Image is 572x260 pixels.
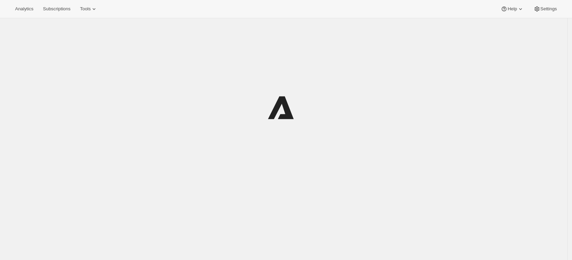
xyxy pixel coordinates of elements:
span: Settings [540,6,557,12]
span: Analytics [15,6,33,12]
button: Settings [529,4,561,14]
button: Help [497,4,528,14]
span: Tools [80,6,91,12]
button: Subscriptions [39,4,74,14]
button: Tools [76,4,102,14]
span: Help [507,6,517,12]
button: Analytics [11,4,37,14]
span: Subscriptions [43,6,70,12]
